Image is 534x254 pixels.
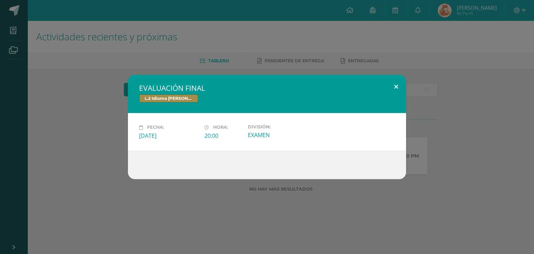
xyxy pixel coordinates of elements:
h2: EVALUACIÓN FINAL [139,83,395,93]
span: Fecha: [147,125,164,130]
div: [DATE] [139,132,199,140]
span: Hora: [213,125,228,130]
div: 20:00 [204,132,242,140]
span: L.2 Idioma [PERSON_NAME] [139,94,198,103]
button: Close (Esc) [386,75,406,98]
label: División: [248,124,308,129]
div: EXAMEN [248,131,308,139]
